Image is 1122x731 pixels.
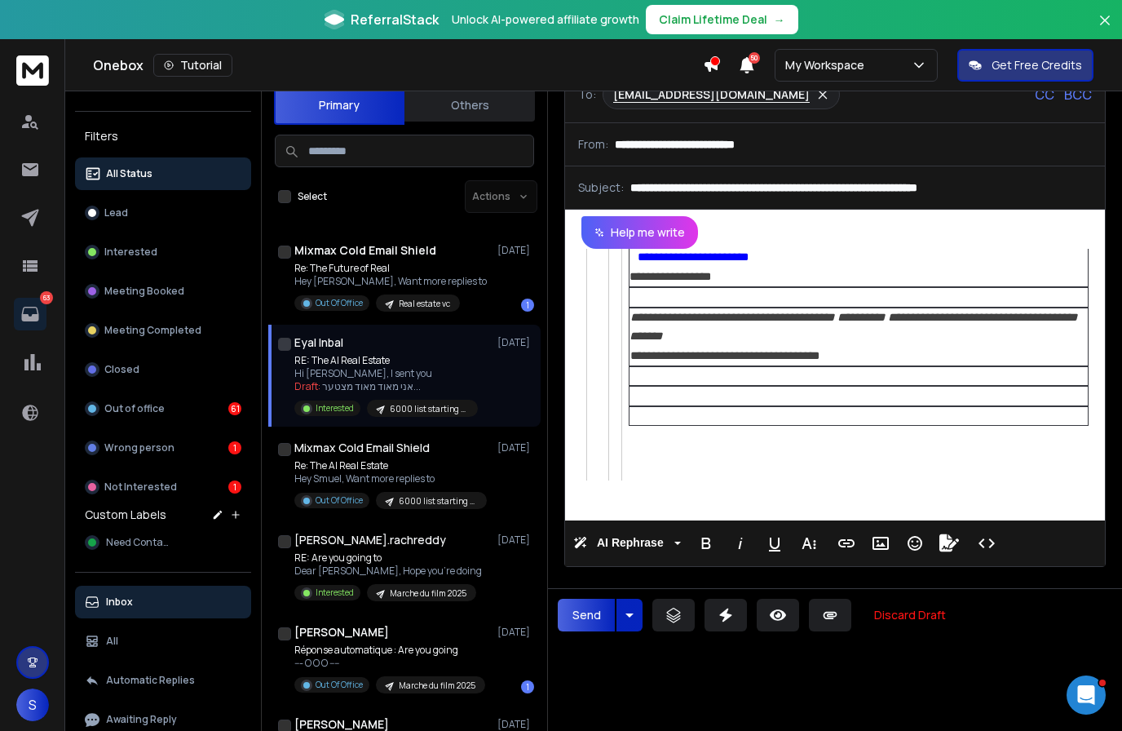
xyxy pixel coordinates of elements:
[75,353,251,386] button: Closed
[294,262,487,275] p: Re: The Future of Real
[294,644,485,657] p: Réponse automatique : Are you going
[581,216,698,249] button: Help me write
[75,125,251,148] h3: Filters
[106,596,133,609] p: Inbox
[861,599,959,631] button: Discard Draft
[793,527,824,560] button: More Text
[785,57,871,73] p: My Workspace
[294,552,482,565] p: RE: Are you going to
[316,297,363,309] p: Out Of Office
[294,379,320,393] span: Draft:
[497,718,534,731] p: [DATE]
[228,441,241,454] div: 1
[106,536,173,549] span: Need Contact
[294,624,389,640] h1: [PERSON_NAME]
[75,526,251,559] button: Need Contact
[521,299,534,312] div: 1
[75,625,251,658] button: All
[104,285,184,298] p: Meeting Booked
[75,275,251,308] button: Meeting Booked
[93,54,703,77] div: Onebox
[390,587,466,600] p: Marche du film 2025
[578,136,608,153] p: From:
[294,367,478,380] p: Hi [PERSON_NAME], I sent you
[104,363,139,376] p: Closed
[298,190,327,203] label: Select
[934,527,965,560] button: Signature
[1094,10,1115,49] button: Close banner
[399,495,477,507] p: 6000 list starting with 130
[294,657,485,670] p: --- O O O ----
[294,472,487,485] p: Hey Smuel, Want more replies to
[1035,85,1054,104] p: CC
[404,87,535,123] button: Others
[228,402,241,415] div: 61
[75,157,251,190] button: All Status
[316,679,363,691] p: Out Of Office
[646,5,798,34] button: Claim Lifetime Deal→
[322,379,421,393] span: ‏אני מאוד מאוד מצטער ...
[521,680,534,693] div: 1
[316,402,354,414] p: Interested
[725,527,756,560] button: Italic (Ctrl+I)
[294,565,482,578] p: Dear [PERSON_NAME], Hope you’re doing
[104,324,201,337] p: Meeting Completed
[294,440,430,456] h1: Mixmax Cold Email Shield
[497,626,534,639] p: [DATE]
[497,336,534,349] p: [DATE]
[399,298,450,310] p: Real estate vc
[316,494,363,507] p: Out Of Office
[153,54,232,77] button: Tutorial
[594,536,667,550] span: AI Rephrase
[106,713,177,726] p: Awaiting Reply
[294,242,436,259] h1: Mixmax Cold Email Shield
[85,507,166,523] h3: Custom Labels
[390,403,468,415] p: 6000 list starting with 130
[75,664,251,697] button: Automatic Replies
[774,11,785,28] span: →
[497,441,534,454] p: [DATE]
[40,291,53,304] p: 63
[1067,676,1106,715] iframe: Intercom live chat
[106,167,152,180] p: All Status
[749,52,760,64] span: 50
[558,599,615,631] button: Send
[106,674,195,687] p: Automatic Replies
[16,689,49,721] button: S
[294,532,446,548] h1: [PERSON_NAME].rachreddy
[75,236,251,268] button: Interested
[971,527,1002,560] button: Code View
[399,680,475,692] p: Marche du film 2025
[294,334,343,351] h1: Eyal Inbal
[104,246,157,259] p: Interested
[759,527,790,560] button: Underline (Ctrl+U)
[75,197,251,229] button: Lead
[497,534,534,547] p: [DATE]
[294,354,478,367] p: RE: The AI Real Estate
[865,527,896,560] button: Insert Image (Ctrl+P)
[497,244,534,257] p: [DATE]
[106,635,118,648] p: All
[316,587,354,599] p: Interested
[294,459,487,472] p: Re: The AI Real Estate
[75,586,251,618] button: Inbox
[957,49,1093,82] button: Get Free Credits
[75,432,251,464] button: Wrong person1
[992,57,1082,73] p: Get Free Credits
[1064,85,1092,104] p: BCC
[75,471,251,503] button: Not Interested1
[104,481,177,494] p: Not Interested
[228,481,241,494] div: 1
[452,11,639,28] p: Unlock AI-powered affiliate growth
[104,441,174,454] p: Wrong person
[351,10,439,29] span: ReferralStack
[104,206,128,219] p: Lead
[831,527,862,560] button: Insert Link (Ctrl+K)
[691,527,722,560] button: Bold (Ctrl+B)
[14,298,46,330] a: 63
[899,527,930,560] button: Emoticons
[570,527,684,560] button: AI Rephrase
[578,86,596,103] p: To:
